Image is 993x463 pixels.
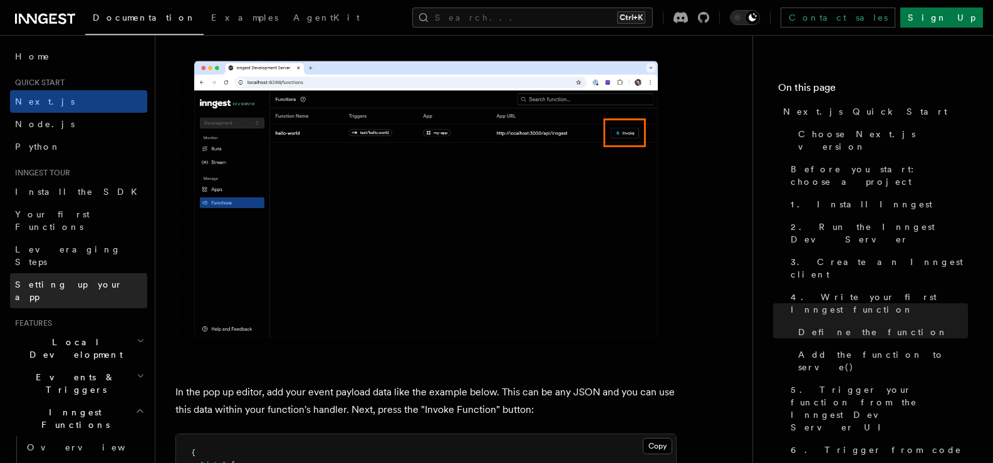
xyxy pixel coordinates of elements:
[10,180,147,203] a: Install the SDK
[10,45,147,68] a: Home
[730,10,760,25] button: Toggle dark mode
[781,8,895,28] a: Contact sales
[791,444,962,456] span: 6. Trigger from code
[10,273,147,308] a: Setting up your app
[617,11,645,24] kbd: Ctrl+K
[15,187,145,197] span: Install the SDK
[786,286,968,321] a: 4. Write your first Inngest function
[791,163,968,188] span: Before you start: choose a project
[10,371,137,396] span: Events & Triggers
[798,348,968,373] span: Add the function to serve()
[643,438,672,454] button: Copy
[286,4,367,34] a: AgentKit
[791,256,968,281] span: 3. Create an Inngest client
[793,321,968,343] a: Define the function
[93,13,196,23] span: Documentation
[10,78,65,88] span: Quick start
[791,221,968,246] span: 2. Run the Inngest Dev Server
[786,251,968,286] a: 3. Create an Inngest client
[175,48,677,363] img: Inngest Dev Server web interface's functions tab with the invoke button highlighted
[798,326,948,338] span: Define the function
[27,442,156,452] span: Overview
[10,331,147,366] button: Local Development
[10,203,147,238] a: Your first Functions
[15,96,75,107] span: Next.js
[10,168,70,178] span: Inngest tour
[15,119,75,129] span: Node.js
[85,4,204,35] a: Documentation
[15,279,123,302] span: Setting up your app
[900,8,983,28] a: Sign Up
[191,448,195,457] span: {
[786,216,968,251] a: 2. Run the Inngest Dev Server
[10,113,147,135] a: Node.js
[412,8,653,28] button: Search...Ctrl+K
[791,198,932,211] span: 1. Install Inngest
[786,439,968,461] a: 6. Trigger from code
[10,336,137,361] span: Local Development
[10,135,147,158] a: Python
[22,436,147,459] a: Overview
[10,406,135,431] span: Inngest Functions
[10,401,147,436] button: Inngest Functions
[786,193,968,216] a: 1. Install Inngest
[10,238,147,273] a: Leveraging Steps
[786,378,968,439] a: 5. Trigger your function from the Inngest Dev Server UI
[204,4,286,34] a: Examples
[10,366,147,401] button: Events & Triggers
[783,105,947,118] span: Next.js Quick Start
[211,13,278,23] span: Examples
[778,80,968,100] h4: On this page
[798,128,968,153] span: Choose Next.js version
[791,383,968,434] span: 5. Trigger your function from the Inngest Dev Server UI
[778,100,968,123] a: Next.js Quick Start
[15,209,90,232] span: Your first Functions
[293,13,360,23] span: AgentKit
[10,90,147,113] a: Next.js
[175,383,677,419] p: In the pop up editor, add your event payload data like the example below. This can be any JSON an...
[793,123,968,158] a: Choose Next.js version
[10,318,52,328] span: Features
[793,343,968,378] a: Add the function to serve()
[15,50,50,63] span: Home
[791,291,968,316] span: 4. Write your first Inngest function
[15,244,121,267] span: Leveraging Steps
[786,158,968,193] a: Before you start: choose a project
[15,142,61,152] span: Python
